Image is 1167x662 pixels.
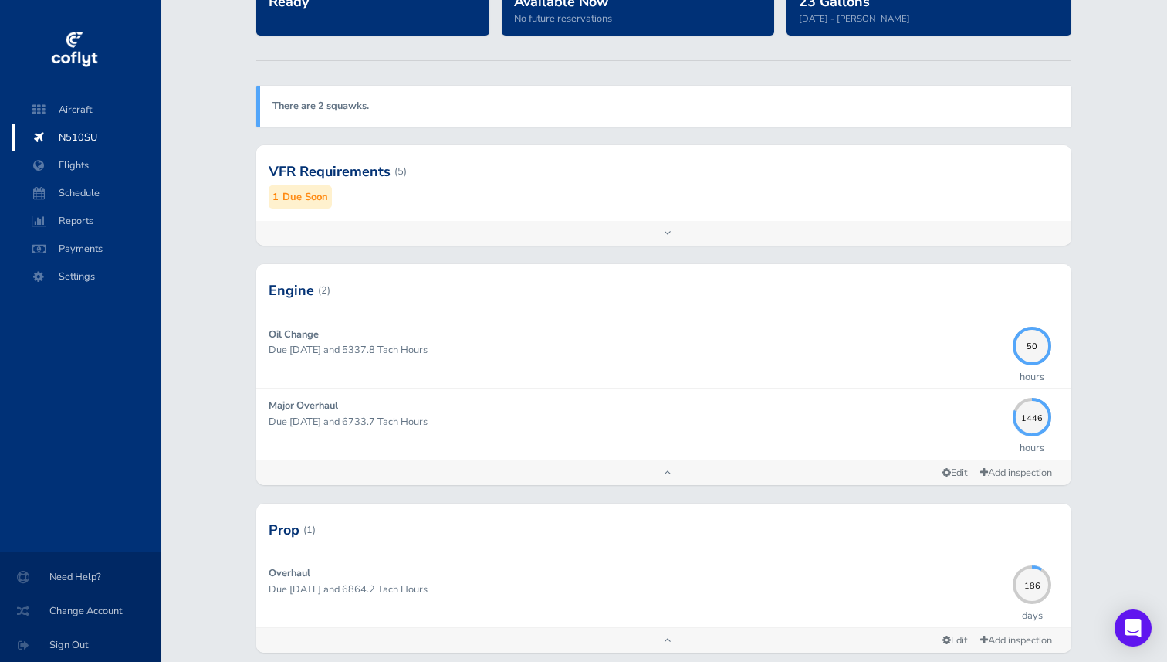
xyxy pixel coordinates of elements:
[269,414,1006,429] p: Due [DATE] and 6733.7 Tach Hours
[1020,369,1044,385] p: hours
[1013,579,1051,587] span: 186
[799,12,910,25] small: [DATE] - [PERSON_NAME]
[19,631,142,659] span: Sign Out
[282,189,328,205] small: Due Soon
[19,563,142,591] span: Need Help?
[28,179,145,207] span: Schedule
[28,96,145,124] span: Aircraft
[942,633,967,647] span: Edit
[49,27,100,73] img: coflyt logo
[942,466,967,480] span: Edit
[28,151,145,179] span: Flights
[269,566,310,580] strong: Overhaul
[28,263,145,290] span: Settings
[256,556,1072,626] a: Overhaul Due [DATE] and 6864.2 Tach Hours 186days
[272,99,369,113] a: There are 2 squawks.
[28,207,145,235] span: Reports
[514,12,612,25] span: No future reservations
[1022,608,1043,623] p: days
[256,317,1072,388] a: Oil Change Due [DATE] and 5337.8 Tach Hours 50hours
[973,630,1059,652] a: Add inspection
[269,582,1006,597] p: Due [DATE] and 6864.2 Tach Hours
[269,399,338,412] strong: Major Overhaul
[1020,440,1044,456] p: hours
[936,463,973,484] a: Edit
[1013,411,1051,419] span: 1446
[973,462,1059,484] a: Add inspection
[28,235,145,263] span: Payments
[936,630,973,651] a: Edit
[28,124,145,151] span: N510SU
[269,328,319,341] strong: Oil Change
[256,389,1072,459] a: Major Overhaul Due [DATE] and 6733.7 Tach Hours 1446hours
[1013,340,1051,348] span: 50
[269,342,1006,358] p: Due [DATE] and 5337.8 Tach Hours
[19,597,142,625] span: Change Account
[1115,609,1152,647] div: Open Intercom Messenger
